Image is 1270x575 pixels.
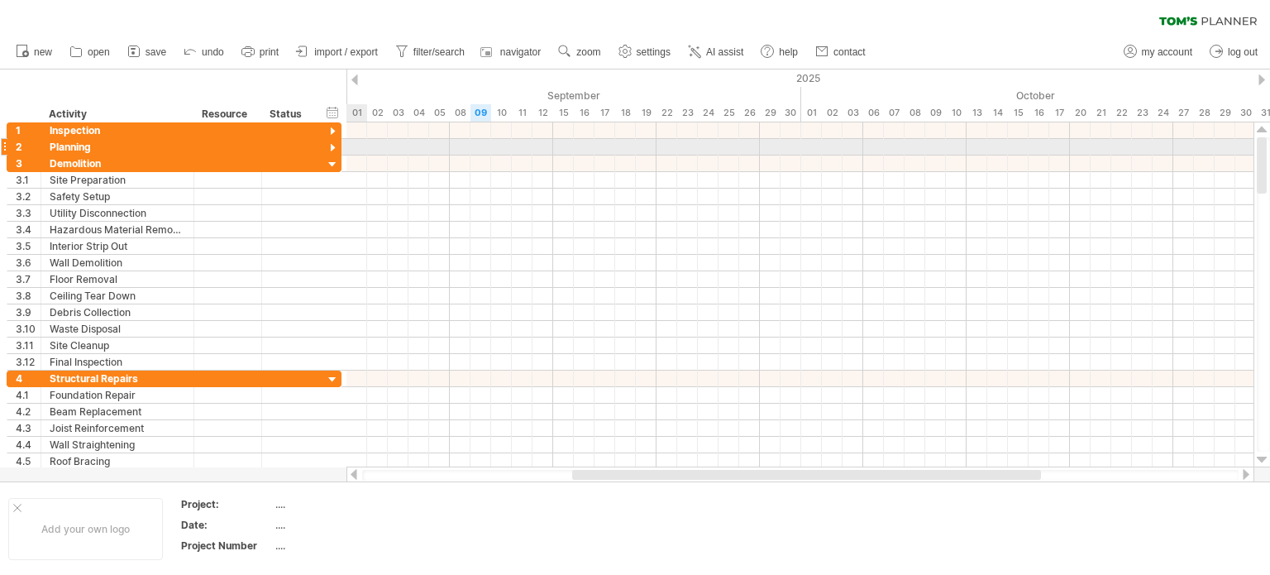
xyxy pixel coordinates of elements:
[50,304,185,320] div: Debris Collection
[16,437,41,453] div: 4.4
[16,321,41,337] div: 3.10
[12,41,57,63] a: new
[413,46,465,58] span: filter/search
[614,41,676,63] a: settings
[779,46,798,58] span: help
[179,41,229,63] a: undo
[905,104,925,122] div: Wednesday, 8 October 2025
[532,104,553,122] div: Friday, 12 September 2025
[50,122,185,138] div: Inspection
[811,41,871,63] a: contact
[16,453,41,469] div: 4.5
[16,122,41,138] div: 1
[50,404,185,419] div: Beam Replacement
[49,106,184,122] div: Activity
[574,104,594,122] div: Tuesday, 16 September 2025
[706,46,743,58] span: AI assist
[346,87,801,104] div: September 2025
[65,41,115,63] a: open
[1120,41,1197,63] a: my account
[181,539,272,553] div: Project Number
[1029,104,1049,122] div: Thursday, 16 October 2025
[884,104,905,122] div: Tuesday, 7 October 2025
[822,104,843,122] div: Thursday, 2 October 2025
[967,104,987,122] div: Monday, 13 October 2025
[50,387,185,403] div: Foundation Repair
[50,420,185,436] div: Joist Reinforcement
[16,354,41,370] div: 3.12
[202,46,224,58] span: undo
[275,497,414,511] div: ....
[123,41,171,63] a: save
[739,104,760,122] div: Friday, 26 September 2025
[801,104,822,122] div: Wednesday, 1 October 2025
[1194,104,1215,122] div: Tuesday, 28 October 2025
[50,437,185,453] div: Wall Straightening
[146,46,166,58] span: save
[16,288,41,304] div: 3.8
[1228,46,1258,58] span: log out
[1153,104,1173,122] div: Friday, 24 October 2025
[16,255,41,271] div: 3.6
[719,104,739,122] div: Thursday, 25 September 2025
[16,387,41,403] div: 4.1
[698,104,719,122] div: Wednesday, 24 September 2025
[863,104,884,122] div: Monday, 6 October 2025
[181,497,272,511] div: Project:
[388,104,408,122] div: Wednesday, 3 September 2025
[346,104,367,122] div: Monday, 1 September 2025
[553,104,574,122] div: Monday, 15 September 2025
[50,371,185,386] div: Structural Repairs
[450,104,470,122] div: Monday, 8 September 2025
[843,104,863,122] div: Friday, 3 October 2025
[1206,41,1263,63] a: log out
[50,354,185,370] div: Final Inspection
[50,238,185,254] div: Interior Strip Out
[275,518,414,532] div: ....
[16,271,41,287] div: 3.7
[987,104,1008,122] div: Tuesday, 14 October 2025
[202,106,252,122] div: Resource
[8,498,163,560] div: Add your own logo
[684,41,748,63] a: AI assist
[260,46,279,58] span: print
[50,172,185,188] div: Site Preparation
[946,104,967,122] div: Friday, 10 October 2025
[314,46,378,58] span: import / export
[576,46,600,58] span: zoom
[270,106,306,122] div: Status
[50,338,185,353] div: Site Cleanup
[637,46,671,58] span: settings
[1070,104,1091,122] div: Monday, 20 October 2025
[391,41,470,63] a: filter/search
[1235,104,1256,122] div: Thursday, 30 October 2025
[16,304,41,320] div: 3.9
[470,104,491,122] div: Tuesday, 9 September 2025
[16,189,41,204] div: 3.2
[16,205,41,221] div: 3.3
[1111,104,1132,122] div: Wednesday, 22 October 2025
[292,41,383,63] a: import / export
[16,139,41,155] div: 2
[50,222,185,237] div: Hazardous Material Removal
[16,371,41,386] div: 4
[275,539,414,553] div: ....
[1142,46,1192,58] span: my account
[757,41,803,63] a: help
[636,104,656,122] div: Friday, 19 September 2025
[429,104,450,122] div: Friday, 5 September 2025
[181,518,272,532] div: Date:
[1173,104,1194,122] div: Monday, 27 October 2025
[16,420,41,436] div: 4.3
[781,104,801,122] div: Tuesday, 30 September 2025
[367,104,388,122] div: Tuesday, 2 September 2025
[1132,104,1153,122] div: Thursday, 23 October 2025
[50,271,185,287] div: Floor Removal
[50,189,185,204] div: Safety Setup
[491,104,512,122] div: Wednesday, 10 September 2025
[50,156,185,171] div: Demolition
[16,156,41,171] div: 3
[554,41,605,63] a: zoom
[500,46,541,58] span: navigator
[1049,104,1070,122] div: Friday, 17 October 2025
